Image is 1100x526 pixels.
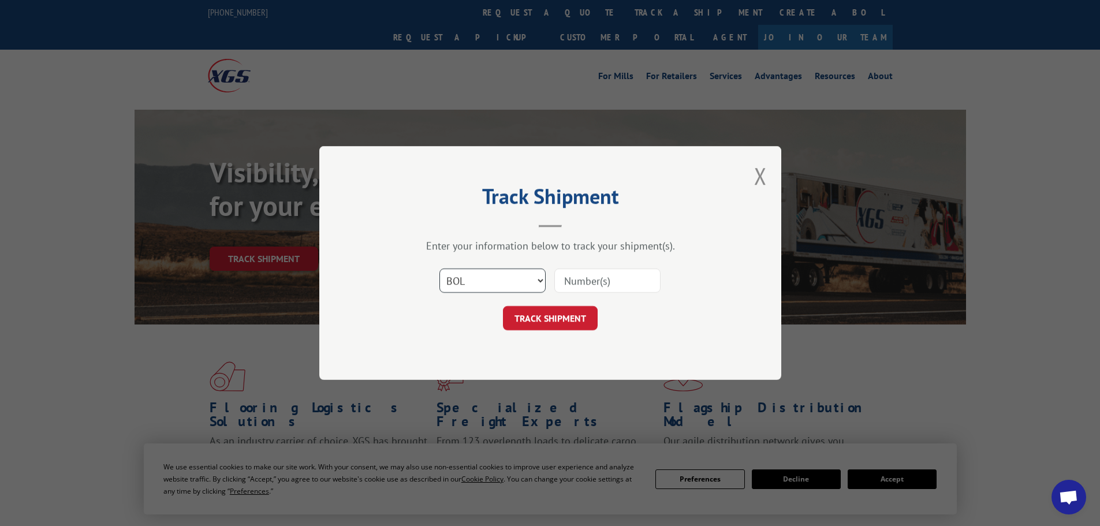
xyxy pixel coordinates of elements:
input: Number(s) [554,268,661,293]
button: Close modal [754,161,767,191]
button: TRACK SHIPMENT [503,306,598,330]
div: Open chat [1051,480,1086,514]
h2: Track Shipment [377,188,724,210]
div: Enter your information below to track your shipment(s). [377,239,724,252]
